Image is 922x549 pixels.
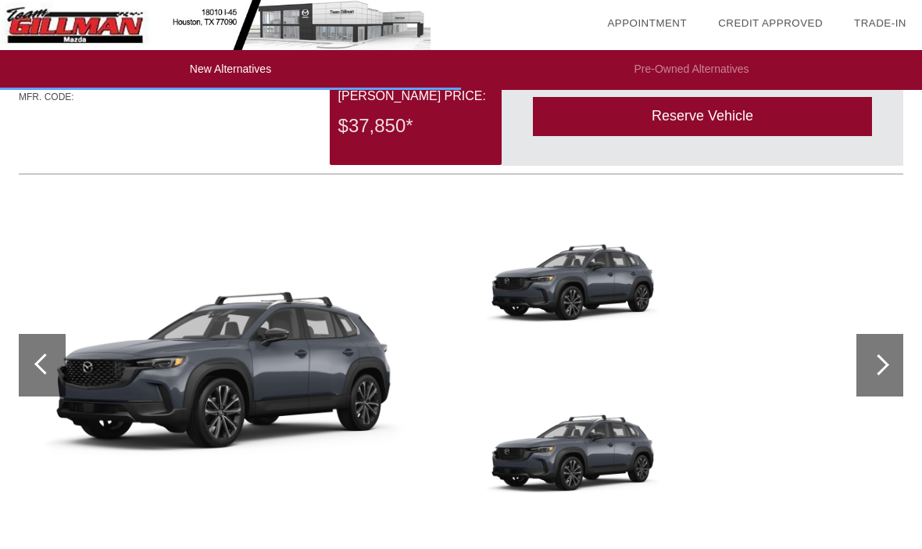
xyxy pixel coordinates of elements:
a: Credit Approved [718,17,823,29]
li: Pre-Owned Alternatives [461,50,922,90]
span: MFR. CODE: [19,91,74,102]
div: Reserve Vehicle [533,97,872,135]
a: Trade-In [854,17,906,29]
img: GetEvoxImage [19,199,462,531]
a: Appointment [607,17,687,29]
div: $37,850* [338,106,493,146]
div: Quoted on [DATE] 7:22:32 PM [19,127,903,152]
img: GetEvoxImage [474,199,688,361]
img: GetEvoxImage [474,370,688,531]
